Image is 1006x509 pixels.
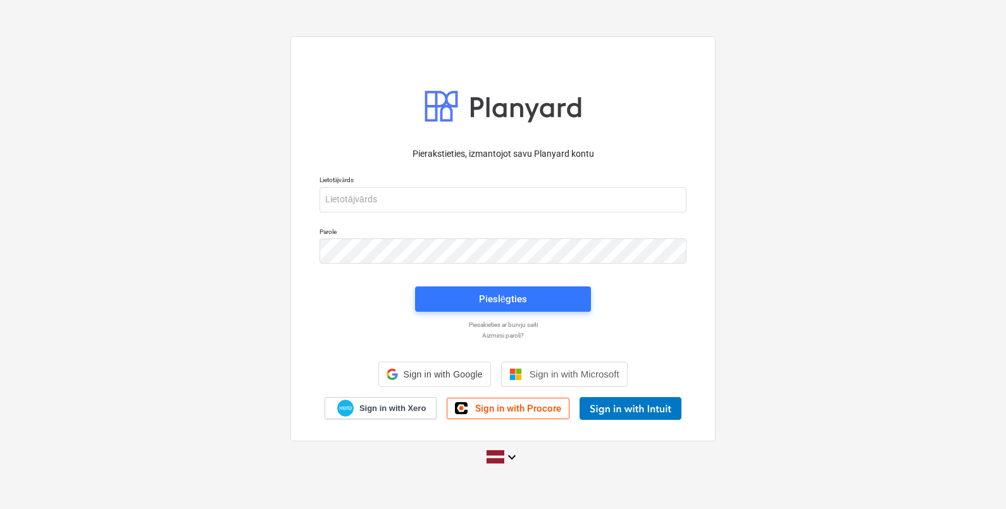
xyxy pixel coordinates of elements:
[415,286,591,312] button: Pieslēgties
[313,321,693,329] a: Piesakieties ar burvju saiti
[447,398,569,419] a: Sign in with Procore
[530,369,619,379] span: Sign in with Microsoft
[320,187,686,212] input: Lietotājvārds
[504,450,519,465] i: keyboard_arrow_down
[313,331,693,340] a: Aizmirsi paroli?
[320,228,686,238] p: Parole
[325,397,437,419] a: Sign in with Xero
[378,362,490,387] div: Sign in with Google
[359,403,426,414] span: Sign in with Xero
[320,176,686,187] p: Lietotājvārds
[403,369,482,379] span: Sign in with Google
[320,147,686,161] p: Pierakstieties, izmantojot savu Planyard kontu
[479,291,527,307] div: Pieslēgties
[509,368,522,381] img: Microsoft logo
[337,400,354,417] img: Xero logo
[475,403,561,414] span: Sign in with Procore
